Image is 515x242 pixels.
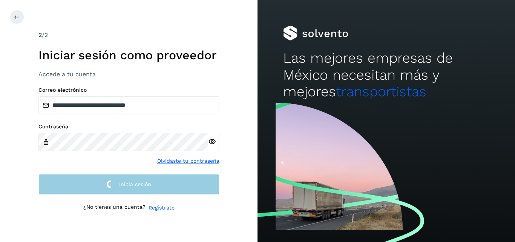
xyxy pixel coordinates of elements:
[38,174,219,195] button: Inicia sesión
[149,204,175,212] a: Regístrate
[119,182,151,187] span: Inicia sesión
[38,87,219,93] label: Correo electrónico
[38,71,219,78] h3: Accede a tu cuenta
[38,48,219,62] h1: Iniciar sesión como proveedor
[157,157,219,165] a: Olvidaste tu contraseña
[38,123,219,130] label: Contraseña
[38,31,42,39] span: 2
[283,50,489,100] h2: Las mejores empresas de México necesitan más y mejores
[83,204,146,212] p: ¿No tienes una cuenta?
[38,31,219,40] div: /2
[336,83,426,100] span: transportistas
